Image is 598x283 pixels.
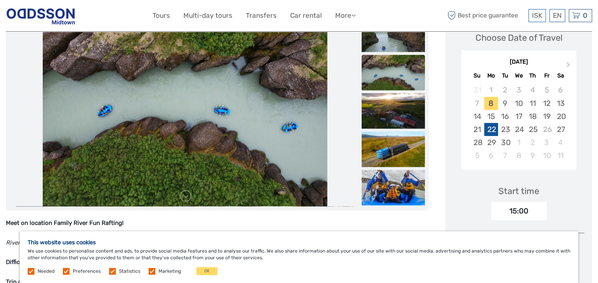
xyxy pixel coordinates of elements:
div: Choose Thursday, September 25th, 2025 [526,123,540,136]
label: Preferences [73,268,101,275]
button: Open LiveChat chat widget [91,12,100,22]
div: Tu [498,70,512,81]
div: Not available Tuesday, September 2nd, 2025 [498,83,512,96]
div: Choose Wednesday, September 24th, 2025 [512,123,526,136]
a: Transfers [246,10,277,21]
div: Choose Thursday, September 18th, 2025 [526,110,540,123]
label: Needed [38,268,55,275]
div: Not available Friday, September 5th, 2025 [540,83,553,96]
div: Choose Sunday, October 5th, 2025 [470,149,484,162]
span: ISK [532,11,542,19]
button: Next Month [563,60,575,73]
div: Mo [484,70,498,81]
div: Choose Friday, September 19th, 2025 [540,110,553,123]
div: Choose Sunday, September 14th, 2025 [470,110,484,123]
span: Best price guarantee [445,9,526,22]
div: Su [470,70,484,81]
div: Not available Sunday, August 31st, 2025 [470,83,484,96]
div: Not available Thursday, September 4th, 2025 [526,83,540,96]
div: Choose Sunday, September 21st, 2025 [470,123,484,136]
div: Choose Saturday, September 27th, 2025 [554,123,568,136]
a: Tours [153,10,170,21]
div: Choose Wednesday, September 10th, 2025 [512,97,526,110]
strong: Difficulty: [6,258,32,266]
div: Choose Monday, October 6th, 2025 [484,149,498,162]
p: We're away right now. Please check back later! [11,14,89,20]
em: River Rafting on the lower section of Hvítá River offering a more playful and serene trip for the... [6,239,300,246]
div: Choose Saturday, September 13th, 2025 [554,97,568,110]
div: [DATE] [461,58,576,66]
div: Choose Saturday, September 20th, 2025 [554,110,568,123]
div: Choose Friday, September 12th, 2025 [540,97,553,110]
h5: This website uses cookies [28,239,570,246]
div: Choose Friday, October 3rd, 2025 [540,136,553,149]
button: OK [196,267,217,275]
p: 1/5 very easy [6,257,429,268]
div: Choose Friday, October 10th, 2025 [540,149,553,162]
div: Choose Monday, September 15th, 2025 [484,110,498,123]
div: Choose Wednesday, September 17th, 2025 [512,110,526,123]
div: Choose Monday, September 29th, 2025 [484,136,498,149]
div: Choose Wednesday, October 8th, 2025 [512,149,526,162]
img: 70256a6c9ae4433280f87bb7019c7b88_slider_thumbnail.jpeg [362,132,425,167]
div: Choose Tuesday, September 9th, 2025 [498,97,512,110]
a: Multi-day tours [183,10,232,21]
div: We use cookies to personalise content and ads, to provide social media features and to analyse ou... [20,231,578,283]
div: Choose Thursday, October 9th, 2025 [526,149,540,162]
div: Not available Wednesday, September 3rd, 2025 [512,83,526,96]
div: Choose Monday, September 22nd, 2025 [484,123,498,136]
div: Not available Sunday, September 7th, 2025 [470,97,484,110]
img: Reykjavik Residence [6,6,75,25]
div: Choose Sunday, September 28th, 2025 [470,136,484,149]
div: Choose Tuesday, October 7th, 2025 [498,149,512,162]
img: c81cadc0611f4e669ebc10040ea53546_slider_thumbnail.jpeg [362,170,425,206]
div: EN [549,9,565,22]
div: Choose Monday, September 8th, 2025 [484,97,498,110]
strong: Meet on location Family River Fun Rafting! [6,219,124,226]
div: Th [526,70,540,81]
img: 07e7f6f0c8794495923d12dc0661939f_main_slider.jpeg [43,17,327,206]
div: Choose Wednesday, October 1st, 2025 [512,136,526,149]
a: Car rental [290,10,322,21]
div: Not available Monday, September 1st, 2025 [484,83,498,96]
div: Choose Saturday, October 4th, 2025 [554,136,568,149]
span: 0 [582,11,589,19]
div: Sa [554,70,568,81]
div: 15:00 [491,202,547,220]
img: 9f213af7da4b4de493bc842e3f9ba08b_slider_thumbnail.jpeg [362,17,425,52]
div: Choose Thursday, October 2nd, 2025 [526,136,540,149]
label: Statistics [119,268,140,275]
div: Choose Tuesday, September 23rd, 2025 [498,123,512,136]
div: Choose Thursday, September 11th, 2025 [526,97,540,110]
div: Not available Friday, September 26th, 2025 [540,123,553,136]
div: Choose Date of Travel [475,32,562,44]
img: bef675b2672945c7aca8a97476ec8a08_slider_thumbnail.jpeg [362,93,425,129]
a: More [335,10,356,21]
div: Choose Tuesday, September 30th, 2025 [498,136,512,149]
label: Marketing [158,268,181,275]
div: month 2025-09 [464,83,574,162]
div: Choose Saturday, October 11th, 2025 [554,149,568,162]
div: We [512,70,526,81]
div: Start time [498,185,539,197]
div: Not available Saturday, September 6th, 2025 [554,83,568,96]
img: 07e7f6f0c8794495923d12dc0661939f_slider_thumbnail.jpeg [362,55,425,91]
div: Fr [540,70,553,81]
div: Choose Tuesday, September 16th, 2025 [498,110,512,123]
